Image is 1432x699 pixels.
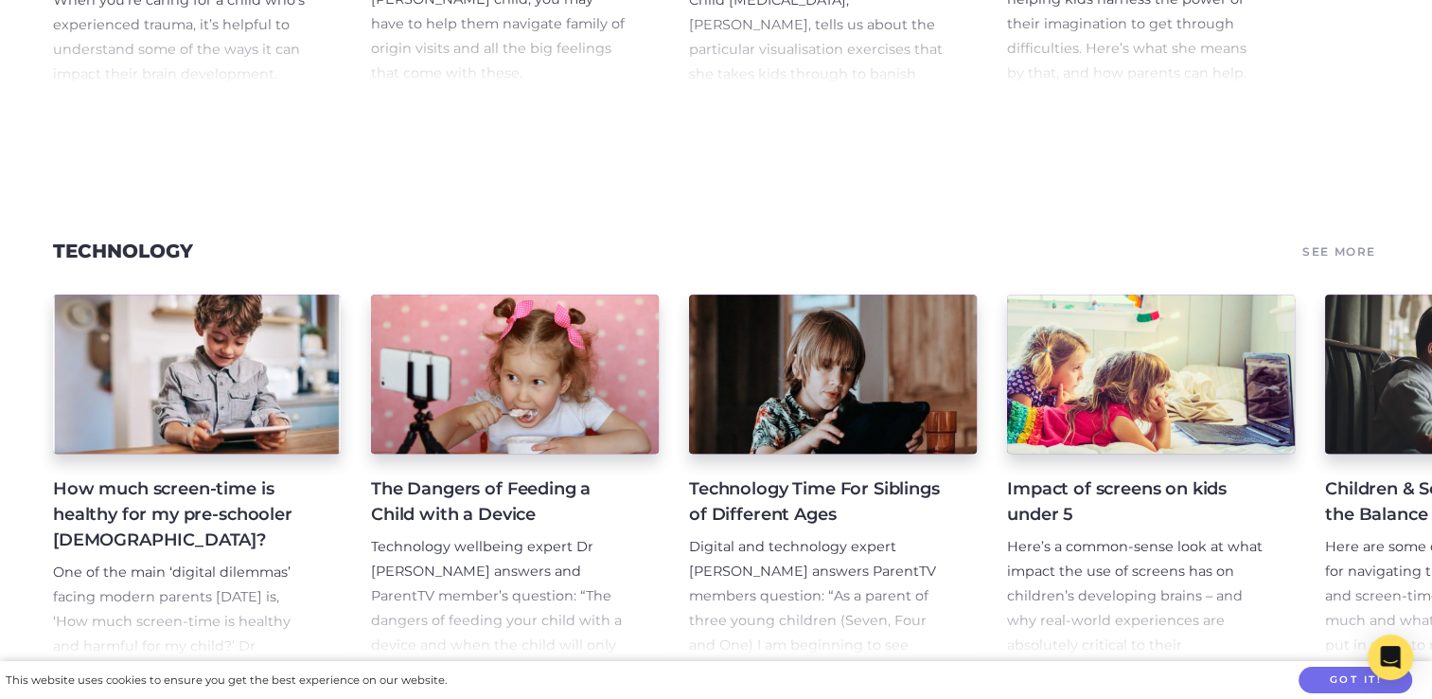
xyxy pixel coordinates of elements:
[371,476,628,528] h4: The Dangers of Feeding a Child with a Device
[53,295,341,658] a: How much screen-time is healthy for my pre-schooler [DEMOGRAPHIC_DATA]? One of the main ‘digital ...
[1299,667,1412,694] button: Got it!
[689,476,946,528] h4: Technology Time For Siblings of Different Ages
[6,671,447,690] div: This website uses cookies to ensure you get the best experience on our website.
[1368,635,1413,680] div: Open Intercom Messenger
[1007,476,1264,528] h4: Impact of screens on kids under 5
[371,295,659,658] a: The Dangers of Feeding a Child with a Device Technology wellbeing expert Dr [PERSON_NAME] answers...
[53,476,310,553] h4: How much screen-time is healthy for my pre-schooler [DEMOGRAPHIC_DATA]?
[1007,295,1295,658] a: Impact of screens on kids under 5 Here’s a common-sense look at what impact the use of screens ha...
[1299,238,1379,264] a: See More
[53,240,193,262] a: Technology
[689,295,977,658] a: Technology Time For Siblings of Different Ages Digital and technology expert [PERSON_NAME] answer...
